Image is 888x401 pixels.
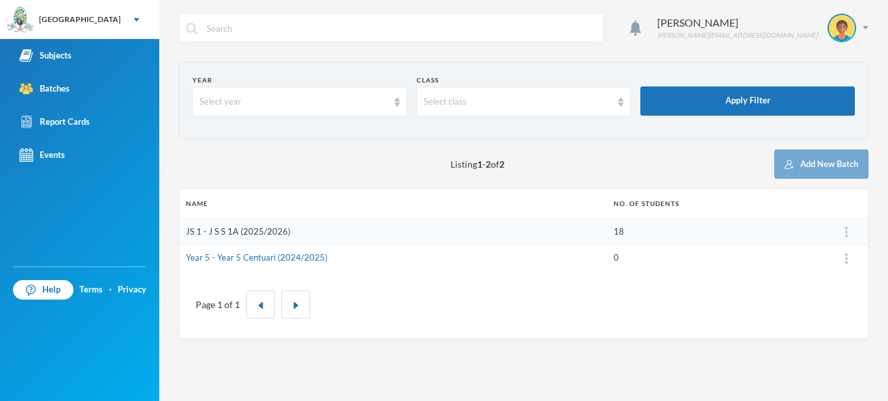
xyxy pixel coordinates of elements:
img: ... [845,227,848,237]
div: [PERSON_NAME] [657,15,818,31]
div: Batches [20,82,70,96]
a: JS 1 - J S S 1A (2025/2026) [186,226,291,237]
a: Privacy [118,283,146,296]
span: Listing - of [451,157,504,171]
div: Report Cards [20,115,90,129]
div: Page 1 of 1 [196,298,240,311]
div: Events [20,148,65,162]
b: 1 [477,159,482,170]
img: ... [845,253,848,264]
td: 18 [607,218,825,245]
div: [PERSON_NAME][EMAIL_ADDRESS][DOMAIN_NAME] [657,31,818,40]
button: Add New Batch [774,149,868,179]
a: Terms [79,283,103,296]
img: STUDENT [829,15,855,41]
a: Help [13,280,73,300]
div: · [109,283,112,296]
button: Apply Filter [640,86,855,116]
th: No. of students [607,189,825,218]
div: Select class [424,96,612,109]
div: Year [192,75,407,85]
div: Select year [200,96,388,109]
b: 2 [486,159,491,170]
a: Year 5 - Year 5 Centuari (2024/2025) [186,252,328,263]
td: 0 [607,245,825,271]
b: 2 [499,159,504,170]
input: Search [205,14,597,43]
img: search [186,23,198,34]
img: logo [7,7,33,33]
div: Subjects [20,49,72,62]
div: Class [417,75,631,85]
th: Name [179,189,607,218]
div: [GEOGRAPHIC_DATA] [39,14,121,25]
